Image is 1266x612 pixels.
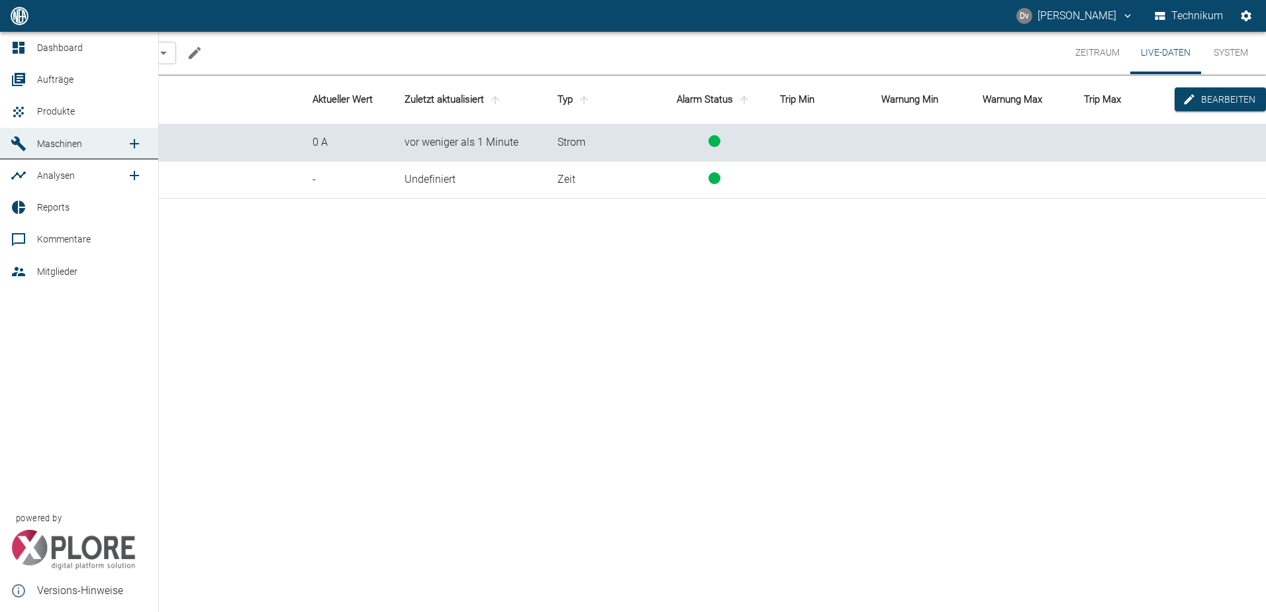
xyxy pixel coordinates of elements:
[37,583,148,599] span: Versions-Hinweise
[1234,4,1258,28] button: Einstellungen
[547,162,659,199] td: Zeit
[37,234,91,244] span: Kommentare
[16,512,62,525] span: powered by
[394,162,547,199] td: Undefiniert
[769,75,871,125] th: Trip Min
[37,74,73,85] span: Aufträge
[37,138,82,149] span: Maschinen
[313,135,383,150] div: 0 A
[487,94,504,106] span: sort-time
[121,162,148,189] a: new /analyses/list/0
[1201,32,1261,74] button: System
[37,75,302,125] th: Name
[736,94,753,106] span: sort-status
[37,170,75,181] span: Analysen
[37,266,77,277] span: Mitglieder
[313,172,383,187] div: -
[1130,32,1201,74] button: Live-Daten
[1016,8,1032,24] div: Dv
[1014,4,1136,28] button: daniel.vanaalst@neuman-esser.com
[659,75,769,125] th: Alarm Status
[972,75,1073,125] th: Warnung Max
[394,75,547,125] th: Zuletzt aktualisiert
[37,42,83,53] span: Dashboard
[121,130,148,157] a: new /machines
[1175,87,1266,112] button: edit-alarms
[547,125,659,162] td: Strom
[37,106,75,117] span: Produkte
[708,172,720,184] span: status-running
[1073,75,1175,125] th: Trip Max
[871,75,972,125] th: Warnung Min
[37,162,302,199] td: OperatingHours (IW)
[708,135,720,147] span: status-running
[9,7,30,25] img: logo
[1065,32,1130,74] button: Zeitraum
[37,202,70,213] span: Reports
[547,75,659,125] th: Typ
[302,75,394,125] th: Aktueller Wert
[1152,4,1226,28] button: Technikum
[11,530,136,570] img: Xplore Logo
[405,135,536,150] div: 15.10.2025, 13:45:44
[37,125,302,162] td: Grinding Disc (IW)
[181,40,208,66] button: Machine bearbeiten
[575,94,593,106] span: sort-type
